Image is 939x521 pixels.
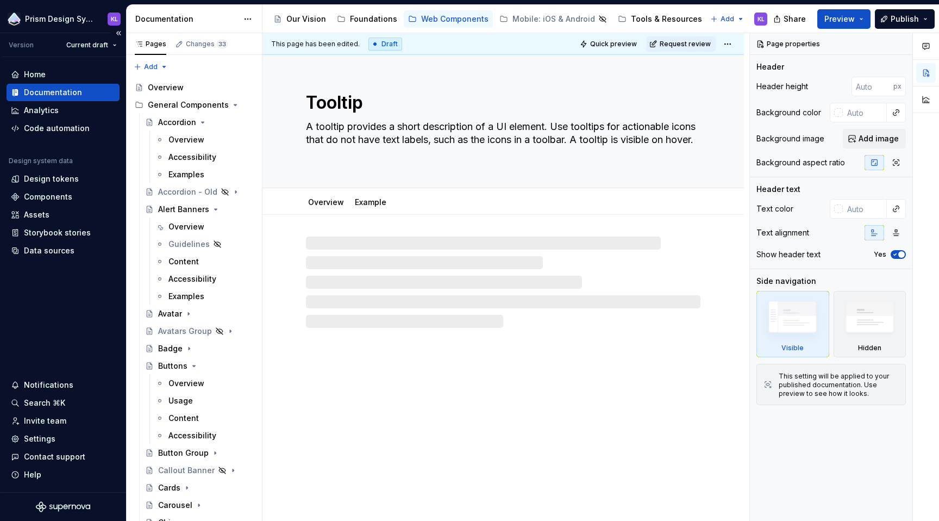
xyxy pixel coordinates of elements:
[151,410,258,427] a: Content
[24,245,74,256] div: Data sources
[756,107,821,118] div: Background color
[707,11,748,27] button: Add
[151,375,258,392] a: Overview
[130,59,171,75] button: Add
[875,9,935,29] button: Publish
[646,36,716,52] button: Request review
[843,129,906,148] button: Add image
[151,270,258,288] a: Accessibility
[7,412,120,430] a: Invite team
[151,253,258,270] a: Content
[852,77,893,96] input: Auto
[817,9,871,29] button: Preview
[7,376,120,394] button: Notifications
[141,497,258,514] a: Carousel
[756,227,809,238] div: Text alignment
[874,250,886,259] label: Yes
[784,14,806,24] span: Share
[843,199,887,219] input: Auto
[158,465,215,476] div: Callout Banner
[721,15,734,23] span: Add
[168,256,199,267] div: Content
[8,13,21,26] img: 106765b7-6fc4-4b5d-8be0-32f944830029.png
[7,84,120,101] a: Documentation
[24,415,66,426] div: Invite team
[151,427,258,444] a: Accessibility
[141,340,258,357] a: Badge
[631,14,702,24] div: Tools & Resources
[859,133,899,144] span: Add image
[891,14,919,24] span: Publish
[781,344,804,352] div: Visible
[7,102,120,119] a: Analytics
[893,82,902,91] p: px
[24,87,82,98] div: Documentation
[7,206,120,224] a: Assets
[141,201,258,218] a: Alert Banners
[756,276,816,287] div: Side navigation
[24,209,49,220] div: Assets
[158,308,182,319] div: Avatar
[144,63,158,71] span: Add
[158,204,209,215] div: Alert Banners
[168,274,216,284] div: Accessibility
[756,291,829,357] div: Visible
[834,291,906,357] div: Hidden
[758,15,765,23] div: KL
[24,380,73,390] div: Notifications
[355,197,386,207] a: Example
[756,184,800,195] div: Header text
[130,79,258,96] a: Overview
[660,40,711,48] span: Request review
[590,40,637,48] span: Quick preview
[141,357,258,375] a: Buttons
[151,235,258,253] a: Guidelines
[141,479,258,497] a: Cards
[577,36,642,52] button: Quick preview
[269,10,330,28] a: Our Vision
[756,203,793,214] div: Text color
[135,14,238,24] div: Documentation
[333,10,402,28] a: Foundations
[24,398,65,408] div: Search ⌘K
[7,170,120,188] a: Design tokens
[756,61,784,72] div: Header
[7,466,120,483] button: Help
[7,66,120,83] a: Home
[7,448,120,466] button: Contact support
[168,430,216,441] div: Accessibility
[350,190,391,213] div: Example
[148,82,184,93] div: Overview
[66,41,108,49] span: Current draft
[24,123,90,134] div: Code automation
[7,394,120,412] button: Search ⌘K
[24,451,85,462] div: Contact support
[158,500,192,511] div: Carousel
[36,501,90,512] svg: Supernova Logo
[24,433,55,444] div: Settings
[512,14,595,24] div: Mobile: iOS & Android
[168,169,204,180] div: Examples
[25,14,95,24] div: Prism Design System
[158,448,209,458] div: Button Group
[7,242,120,259] a: Data sources
[350,14,397,24] div: Foundations
[286,14,326,24] div: Our Vision
[168,291,204,302] div: Examples
[141,114,258,131] a: Accordion
[141,462,258,479] a: Callout Banner
[24,105,59,116] div: Analytics
[151,288,258,305] a: Examples
[141,183,258,201] a: Accordion - Old
[304,190,348,213] div: Overview
[24,191,72,202] div: Components
[756,81,808,92] div: Header height
[135,40,166,48] div: Pages
[186,40,228,48] div: Changes
[158,326,212,337] div: Avatars Group
[141,322,258,340] a: Avatars Group
[824,14,855,24] span: Preview
[756,249,821,260] div: Show header text
[158,117,196,128] div: Accordion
